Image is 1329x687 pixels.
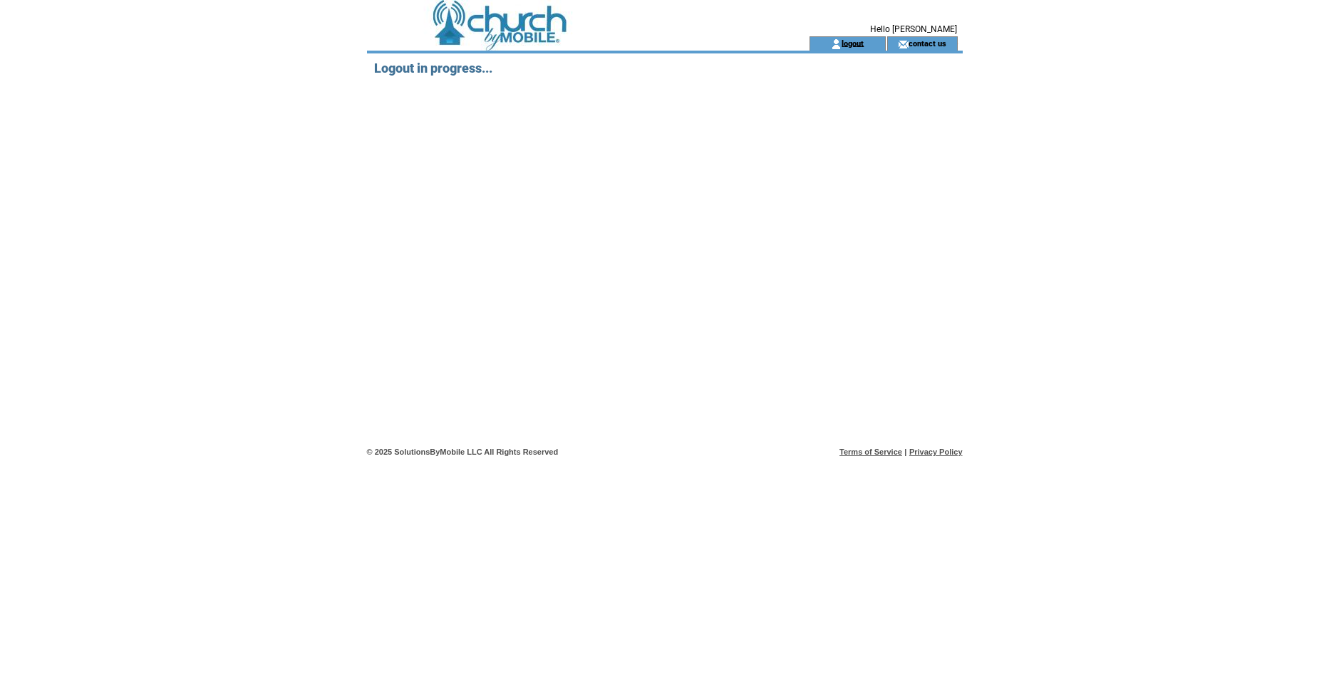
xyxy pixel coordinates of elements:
[909,448,963,456] a: Privacy Policy
[839,448,902,456] a: Terms of Service
[909,38,946,48] a: contact us
[831,38,842,50] img: account_icon.gif
[842,38,864,48] a: logout
[898,38,909,50] img: contact_us_icon.gif
[367,448,559,456] span: © 2025 SolutionsByMobile LLC All Rights Reserved
[904,448,906,456] span: |
[374,61,492,76] span: Logout in progress...
[870,24,957,34] span: Hello [PERSON_NAME]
